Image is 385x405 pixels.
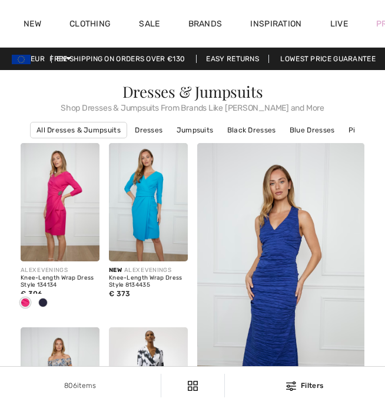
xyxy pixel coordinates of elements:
[250,19,301,31] span: Inspiration
[188,19,223,31] a: Brands
[188,381,198,391] img: Filters
[221,122,282,138] a: Black Dresses
[196,55,269,63] a: Easy Returns
[197,143,364,394] a: Maxi Bodycon Ruched Dress Style 8166708. Royal
[109,143,188,261] img: Knee-Length Wrap Dress Style 8134435. Capri blue
[284,122,341,138] a: Blue Dresses
[12,55,49,63] span: EUR
[109,267,122,274] span: New
[109,275,188,288] div: Knee-Length Wrap Dress Style 8134435
[286,381,296,391] img: Filters
[16,294,34,313] div: Fushia
[109,266,188,275] div: ALEX EVENINGS
[40,55,194,63] a: Free shipping on orders over €130
[122,81,263,102] span: Dresses & Jumpsuits
[21,290,43,298] span: € 306
[21,266,99,275] div: ALEX EVENINGS
[30,122,127,138] a: All Dresses & Jumpsuits
[57,55,71,63] span: EN
[129,122,168,138] a: Dresses
[109,290,131,298] span: € 373
[12,55,31,64] img: Euro
[30,99,355,112] span: Shop Dresses & Jumpsuits From Brands Like [PERSON_NAME] and More
[21,275,99,288] div: Knee-Length Wrap Dress Style 134134
[69,19,111,31] a: Clothing
[232,380,379,391] div: Filters
[21,143,99,261] img: Knee-Length Wrap Dress Style 134134. Navy
[24,19,41,31] a: New
[330,18,348,30] a: Live
[171,122,220,138] a: Jumpsuits
[271,55,385,63] a: Lowest Price Guarantee
[34,294,52,313] div: Navy
[64,381,77,390] span: 806
[139,19,160,31] a: Sale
